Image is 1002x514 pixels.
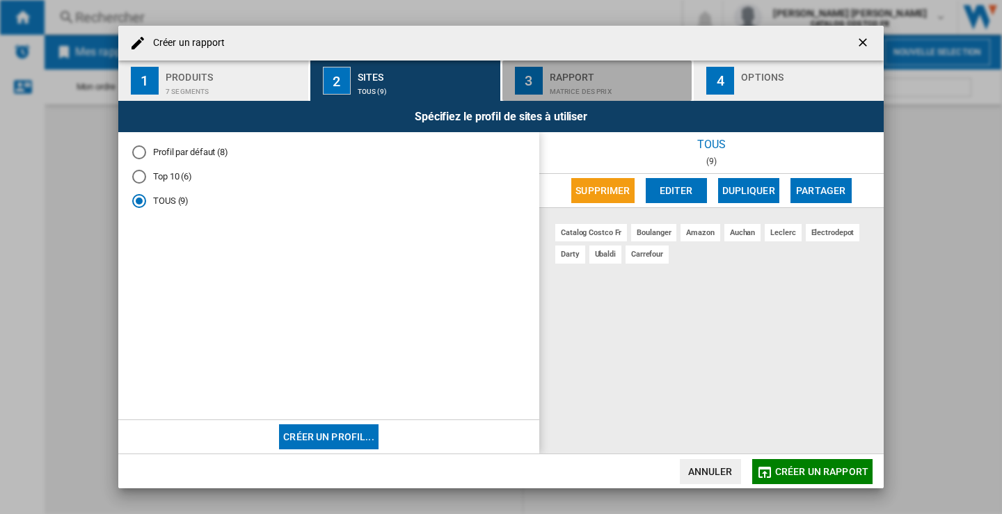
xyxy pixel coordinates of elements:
[132,194,525,207] md-radio-button: TOUS (9)
[850,29,878,57] button: getI18NText('BUTTONS.CLOSE_DIALOG')
[681,224,719,241] div: amazon
[132,170,525,184] md-radio-button: Top 10 (6)
[741,66,878,81] div: Options
[358,66,495,81] div: Sites
[706,67,734,95] div: 4
[132,146,525,159] md-radio-button: Profil par défaut (8)
[694,61,884,101] button: 4 Options
[724,224,761,241] div: auchan
[856,35,873,52] ng-md-icon: getI18NText('BUTTONS.CLOSE_DIALOG')
[775,466,868,477] span: Créer un rapport
[752,459,873,484] button: Créer un rapport
[589,246,621,263] div: ubaldi
[555,246,585,263] div: darty
[166,66,303,81] div: Produits
[118,61,310,101] button: 1 Produits 7 segments
[279,424,379,449] button: Créer un profil...
[765,224,801,241] div: leclerc
[118,101,884,132] div: Spécifiez le profil de sites à utiliser
[550,66,687,81] div: Rapport
[539,156,884,166] div: (9)
[515,67,543,95] div: 3
[571,178,634,203] button: Supprimer
[806,224,860,241] div: electrodepot
[680,459,741,484] button: Annuler
[131,67,159,95] div: 1
[166,81,303,95] div: 7 segments
[646,178,707,203] button: Editer
[323,67,351,95] div: 2
[358,81,495,95] div: TOUS (9)
[790,178,852,203] button: Partager
[631,224,676,241] div: boulanger
[539,132,884,156] div: TOUS
[310,61,502,101] button: 2 Sites TOUS (9)
[550,81,687,95] div: Matrice des prix
[146,36,225,50] h4: Créer un rapport
[626,246,669,263] div: carrefour
[502,61,694,101] button: 3 Rapport Matrice des prix
[718,178,779,203] button: Dupliquer
[555,224,627,241] div: catalog costco fr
